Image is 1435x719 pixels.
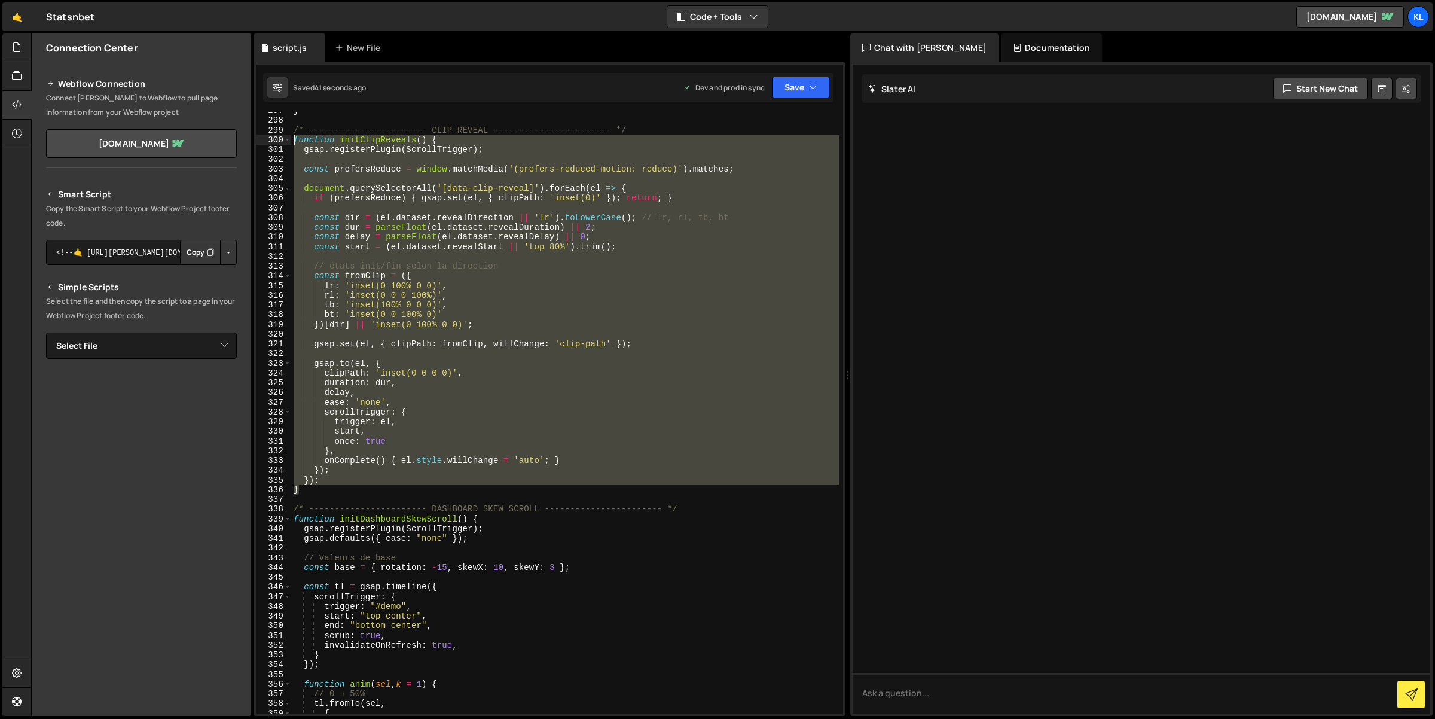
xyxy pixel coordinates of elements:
div: 357 [256,689,291,699]
a: [DOMAIN_NAME] [1296,6,1404,28]
div: Chat with [PERSON_NAME] [850,33,999,62]
div: 300 [256,135,291,145]
a: [DOMAIN_NAME] [46,129,237,158]
div: 329 [256,417,291,426]
h2: Connection Center [46,41,138,54]
div: 334 [256,465,291,475]
div: 315 [256,281,291,291]
div: 358 [256,699,291,708]
h2: Smart Script [46,187,237,202]
div: 327 [256,398,291,407]
div: Dev and prod in sync [683,83,765,93]
div: 41 seconds ago [315,83,366,93]
div: 336 [256,485,291,495]
a: Kl [1407,6,1429,28]
a: 🤙 [2,2,32,31]
div: 323 [256,359,291,368]
div: 354 [256,660,291,669]
div: 341 [256,534,291,543]
div: Statsnbet [46,10,94,24]
div: 308 [256,213,291,223]
div: 340 [256,524,291,534]
div: 342 [256,543,291,553]
div: 337 [256,495,291,504]
p: Copy the Smart Script to your Webflow Project footer code. [46,202,237,230]
div: 347 [256,592,291,602]
div: 314 [256,271,291,281]
div: 312 [256,252,291,261]
div: 346 [256,582,291,592]
div: 359 [256,709,291,718]
div: 311 [256,242,291,252]
div: Button group with nested dropdown [180,240,237,265]
button: Code + Tools [667,6,768,28]
div: 330 [256,426,291,436]
div: 325 [256,378,291,388]
div: 345 [256,572,291,582]
div: 333 [256,456,291,465]
div: 306 [256,193,291,203]
div: 298 [256,115,291,125]
button: Copy [180,240,221,265]
iframe: YouTube video player [46,494,238,602]
div: 331 [256,437,291,446]
div: New File [335,42,385,54]
div: 324 [256,368,291,378]
div: 322 [256,349,291,358]
div: 305 [256,184,291,193]
div: 326 [256,388,291,397]
button: Start new chat [1273,78,1368,99]
div: 307 [256,203,291,213]
div: 338 [256,504,291,514]
div: 350 [256,621,291,630]
div: script.js [273,42,307,54]
p: Connect [PERSON_NAME] to Webflow to pull page information from your Webflow project [46,91,237,120]
div: 310 [256,232,291,242]
textarea: <!--🤙 [URL][PERSON_NAME][DOMAIN_NAME]> <script>document.addEventListener("DOMContentLoaded", func... [46,240,237,265]
div: 339 [256,514,291,524]
div: 343 [256,553,291,563]
div: 344 [256,563,291,572]
div: 320 [256,330,291,339]
div: 317 [256,300,291,310]
div: 356 [256,680,291,689]
div: 309 [256,223,291,232]
h2: Webflow Connection [46,77,237,91]
div: 352 [256,641,291,650]
div: 321 [256,339,291,349]
div: Saved [293,83,366,93]
div: 349 [256,611,291,621]
div: 316 [256,291,291,300]
div: 335 [256,476,291,485]
div: Documentation [1001,33,1102,62]
div: 301 [256,145,291,154]
div: 303 [256,164,291,174]
h2: Simple Scripts [46,280,237,294]
div: 348 [256,602,291,611]
div: 304 [256,174,291,184]
iframe: YouTube video player [46,379,238,486]
div: 353 [256,650,291,660]
div: 318 [256,310,291,319]
h2: Slater AI [868,83,916,95]
div: 319 [256,320,291,330]
div: 355 [256,670,291,680]
div: 332 [256,446,291,456]
button: Save [772,77,830,98]
div: 302 [256,154,291,164]
p: Select the file and then copy the script to a page in your Webflow Project footer code. [46,294,237,323]
div: 299 [256,126,291,135]
div: 313 [256,261,291,271]
div: 328 [256,407,291,417]
div: 351 [256,631,291,641]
